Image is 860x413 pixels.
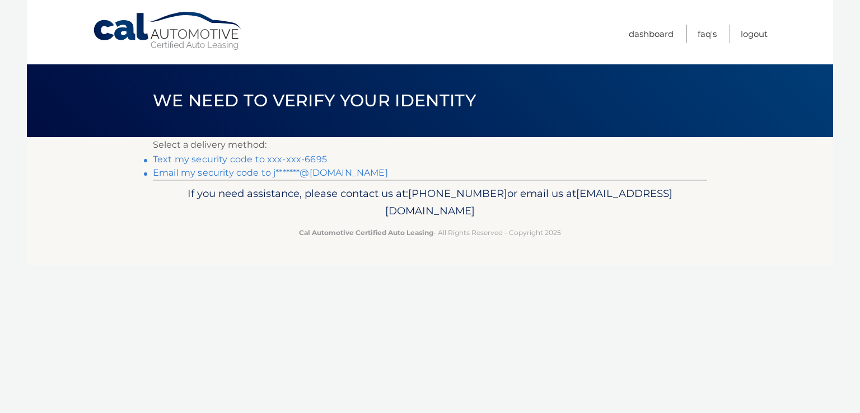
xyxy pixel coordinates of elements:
[153,90,476,111] span: We need to verify your identity
[741,25,768,43] a: Logout
[408,187,507,200] span: [PHONE_NUMBER]
[92,11,244,51] a: Cal Automotive
[160,227,700,238] p: - All Rights Reserved - Copyright 2025
[153,137,707,153] p: Select a delivery method:
[698,25,717,43] a: FAQ's
[299,228,433,237] strong: Cal Automotive Certified Auto Leasing
[153,154,327,165] a: Text my security code to xxx-xxx-6695
[153,167,388,178] a: Email my security code to j*******@[DOMAIN_NAME]
[160,185,700,220] p: If you need assistance, please contact us at: or email us at
[629,25,674,43] a: Dashboard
